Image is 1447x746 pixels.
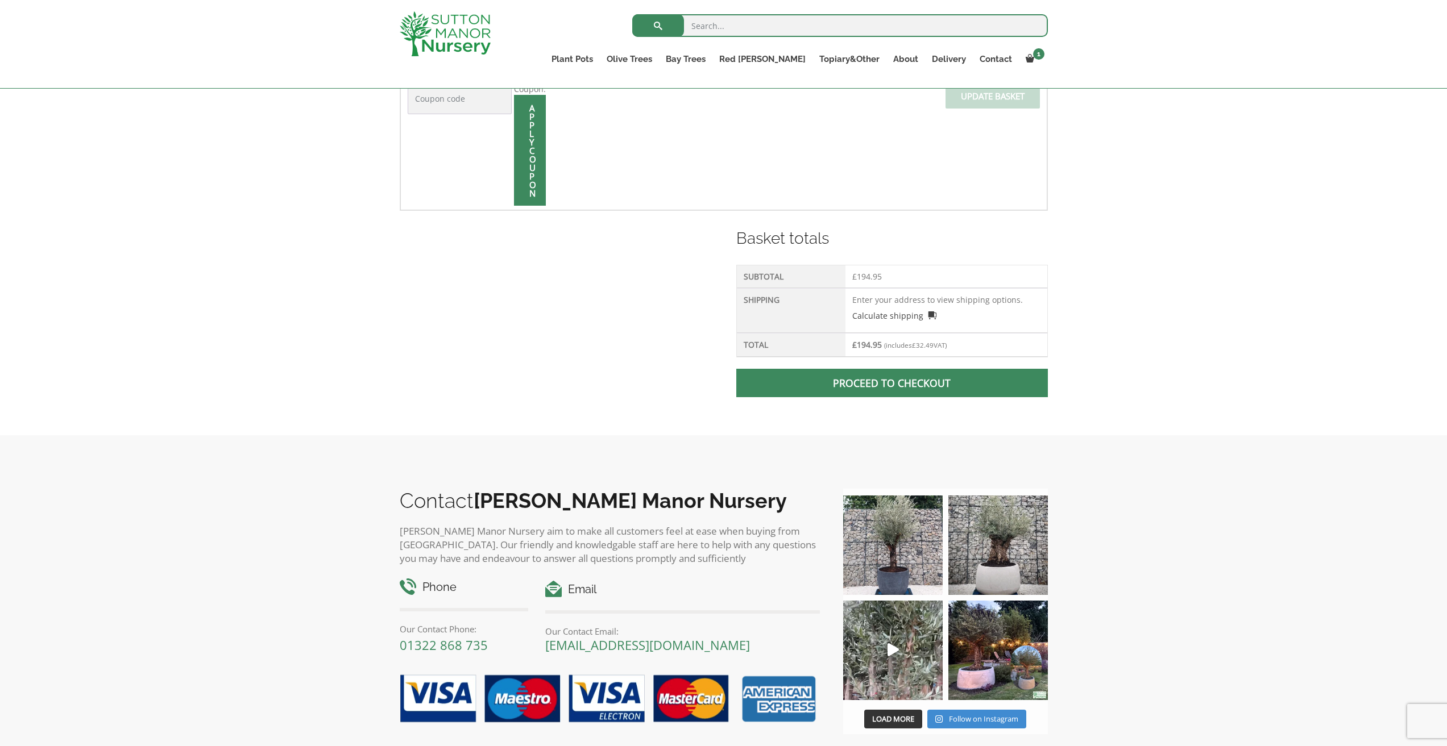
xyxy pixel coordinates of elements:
[400,578,529,596] h4: Phone
[973,51,1019,67] a: Contact
[852,310,936,322] a: Calculate shipping
[1033,48,1044,60] span: 1
[852,339,857,350] span: £
[400,622,529,636] p: Our Contact Phone:
[712,51,812,67] a: Red [PERSON_NAME]
[545,51,600,67] a: Plant Pots
[845,288,1047,333] td: Enter your address to view shipping options.
[843,495,943,595] img: A beautiful multi-stem Spanish Olive tree potted in our luxurious fibre clay pots 😍😍
[737,288,845,333] th: Shipping
[843,601,943,700] a: Play
[948,601,1048,700] img: “The poetry of nature is never dead” 🪴🫒 A stunning beautiful customer photo has been sent into us...
[1019,51,1048,67] a: 1
[927,710,1026,729] a: Instagram Follow on Instagram
[400,524,820,565] p: [PERSON_NAME] Manor Nursery aim to make all customers feel at ease when buying from [GEOGRAPHIC_D...
[852,271,882,282] bdi: 194.95
[888,643,899,656] svg: Play
[843,601,943,700] img: New arrivals Monday morning of beautiful olive trees 🤩🤩 The weather is beautiful this summer, gre...
[872,714,914,724] span: Load More
[659,51,712,67] a: Bay Trees
[949,714,1018,724] span: Follow on Instagram
[400,11,491,56] img: logo
[400,636,488,653] a: 01322 868 735
[852,271,857,282] span: £
[545,636,750,653] a: [EMAIL_ADDRESS][DOMAIN_NAME]
[545,581,820,598] h4: Email
[736,369,1047,397] a: Proceed to checkout
[391,668,820,731] img: payment-options.png
[514,84,546,94] label: Coupon:
[545,624,820,638] p: Our Contact Email:
[632,14,1048,37] input: Search...
[400,489,820,512] h2: Contact
[884,341,947,349] small: (includes VAT)
[886,51,925,67] a: About
[912,341,934,349] span: 32.49
[514,95,546,206] input: Apply coupon
[935,715,943,723] svg: Instagram
[474,489,787,512] b: [PERSON_NAME] Manor Nursery
[852,339,882,350] bdi: 194.95
[946,83,1040,109] input: Update basket
[737,333,845,357] th: Total
[912,341,916,349] span: £
[948,495,1048,595] img: Check out this beauty we potted at our nursery today ❤️‍🔥 A huge, ancient gnarled Olive tree plan...
[737,265,845,288] th: Subtotal
[408,83,512,114] input: Coupon code
[812,51,886,67] a: Topiary&Other
[736,227,1047,251] h2: Basket totals
[600,51,659,67] a: Olive Trees
[864,710,922,729] button: Load More
[925,51,973,67] a: Delivery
